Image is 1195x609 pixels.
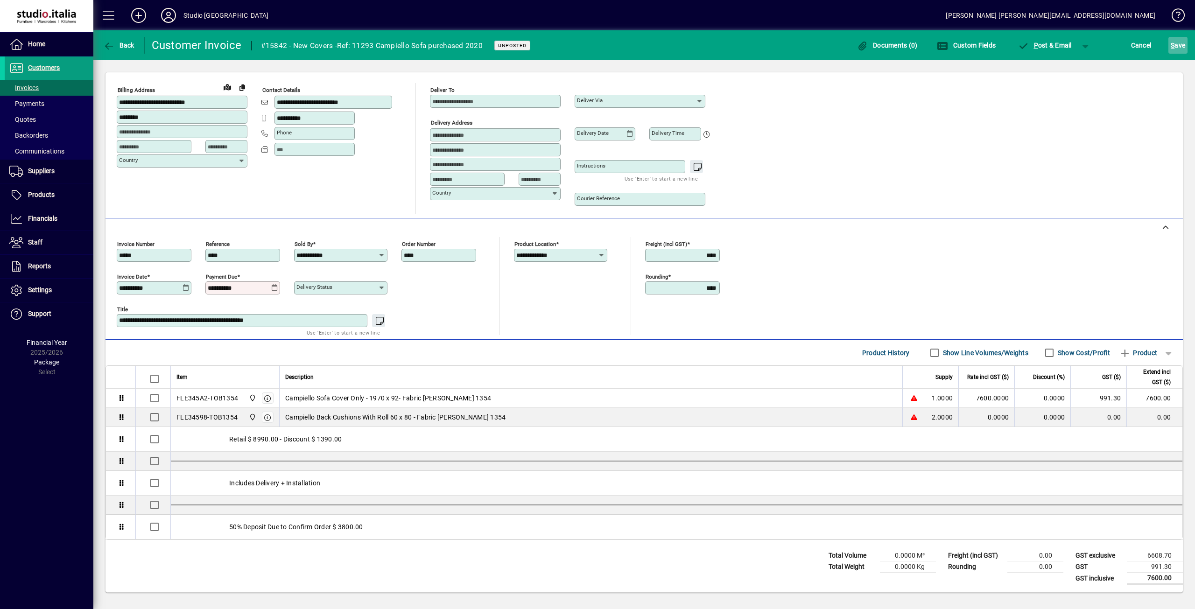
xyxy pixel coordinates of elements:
[103,42,134,49] span: Back
[295,241,313,247] mat-label: Sold by
[9,132,48,139] span: Backorders
[855,37,920,54] button: Documents (0)
[246,393,257,403] span: Nugent Street
[277,129,292,136] mat-label: Phone
[880,561,936,573] td: 0.0000 Kg
[28,238,42,246] span: Staff
[577,97,603,104] mat-label: Deliver via
[5,127,93,143] a: Backorders
[152,38,242,53] div: Customer Invoice
[1165,2,1183,32] a: Knowledge Base
[5,143,93,159] a: Communications
[941,348,1028,357] label: Show Line Volumes/Weights
[1007,550,1063,561] td: 0.00
[937,42,996,49] span: Custom Fields
[5,112,93,127] a: Quotes
[932,393,953,403] span: 1.0000
[261,38,483,53] div: #15842 - New Covers -Ref: 11293 Campiello Sofa purchased 2020
[5,160,93,183] a: Suppliers
[1127,550,1183,561] td: 6608.70
[176,413,238,422] div: FLE34598-TOB1354
[285,413,506,422] span: Campiello Back Cushions With Roll 60 x 80 - Fabric [PERSON_NAME] 1354
[1014,389,1070,408] td: 0.0000
[1071,550,1127,561] td: GST exclusive
[28,191,55,198] span: Products
[577,130,609,136] mat-label: Delivery date
[577,195,620,202] mat-label: Courier Reference
[5,302,93,326] a: Support
[1071,573,1127,584] td: GST inclusive
[967,372,1009,382] span: Rate incl GST ($)
[34,358,59,366] span: Package
[1014,408,1070,427] td: 0.0000
[28,286,52,294] span: Settings
[5,231,93,254] a: Staff
[119,157,138,163] mat-label: Country
[932,413,953,422] span: 2.0000
[1119,345,1157,360] span: Product
[246,412,257,422] span: Nugent Street
[5,183,93,207] a: Products
[28,310,51,317] span: Support
[28,167,55,175] span: Suppliers
[1129,37,1154,54] button: Cancel
[5,33,93,56] a: Home
[1071,561,1127,573] td: GST
[28,262,51,270] span: Reports
[964,413,1009,422] div: 0.0000
[1007,561,1063,573] td: 0.00
[1034,42,1038,49] span: P
[646,241,687,247] mat-label: Freight (incl GST)
[943,550,1007,561] td: Freight (incl GST)
[824,561,880,573] td: Total Weight
[935,372,953,382] span: Supply
[117,241,155,247] mat-label: Invoice number
[1018,42,1072,49] span: ost & Email
[235,80,250,95] button: Copy to Delivery address
[625,173,698,184] mat-hint: Use 'Enter' to start a new line
[857,42,918,49] span: Documents (0)
[1013,37,1076,54] button: Post & Email
[943,561,1007,573] td: Rounding
[206,241,230,247] mat-label: Reference
[1070,389,1126,408] td: 991.30
[577,162,605,169] mat-label: Instructions
[498,42,527,49] span: Unposted
[285,393,491,403] span: Campiello Sofa Cover Only - 1970 x 92- Fabric [PERSON_NAME] 1354
[117,306,128,313] mat-label: Title
[1171,42,1174,49] span: S
[171,515,1182,539] div: 50% Deposit Due to Confirm Order $ 3800.00
[296,284,332,290] mat-label: Delivery status
[9,147,64,155] span: Communications
[101,37,137,54] button: Back
[1171,38,1185,53] span: ave
[124,7,154,24] button: Add
[176,393,238,403] div: FLE345A2-TOB1354
[206,273,237,280] mat-label: Payment due
[28,64,60,71] span: Customers
[1131,38,1152,53] span: Cancel
[5,255,93,278] a: Reports
[27,339,67,346] span: Financial Year
[1102,372,1121,382] span: GST ($)
[9,84,39,91] span: Invoices
[430,87,455,93] mat-label: Deliver To
[28,215,57,222] span: Financials
[28,40,45,48] span: Home
[862,345,910,360] span: Product History
[880,550,936,561] td: 0.0000 M³
[183,8,268,23] div: Studio [GEOGRAPHIC_DATA]
[171,471,1182,495] div: Includes Delivery + Installation
[5,80,93,96] a: Invoices
[1056,348,1110,357] label: Show Cost/Profit
[5,96,93,112] a: Payments
[646,273,668,280] mat-label: Rounding
[5,279,93,302] a: Settings
[5,207,93,231] a: Financials
[1126,408,1182,427] td: 0.00
[824,550,880,561] td: Total Volume
[1033,372,1065,382] span: Discount (%)
[1127,561,1183,573] td: 991.30
[1115,344,1162,361] button: Product
[514,241,556,247] mat-label: Product location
